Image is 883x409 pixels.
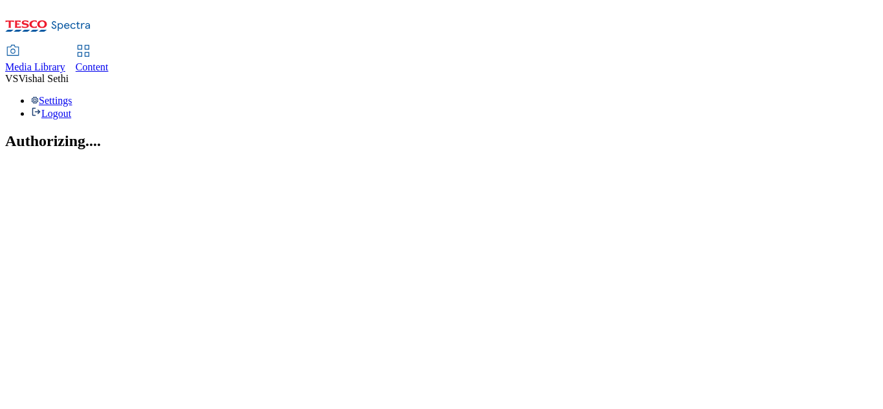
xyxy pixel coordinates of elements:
span: Content [76,61,109,72]
h2: Authorizing.... [5,132,878,150]
span: Media Library [5,61,65,72]
span: VS [5,73,18,84]
a: Logout [31,108,71,119]
span: Vishal Sethi [18,73,69,84]
a: Media Library [5,46,65,73]
a: Content [76,46,109,73]
a: Settings [31,95,72,106]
